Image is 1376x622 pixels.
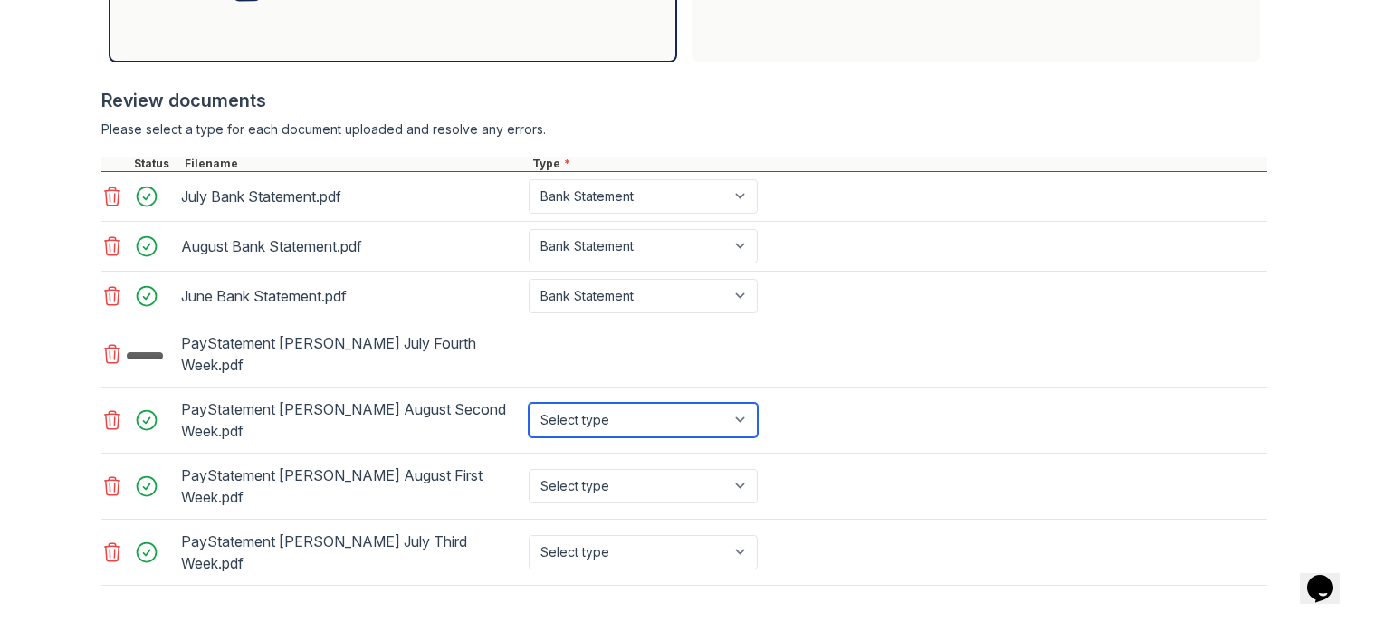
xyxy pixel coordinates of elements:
[181,157,529,171] div: Filename
[181,461,521,512] div: PayStatement [PERSON_NAME] August First Week.pdf
[181,329,521,379] div: PayStatement [PERSON_NAME] July Fourth Week.pdf
[181,232,521,261] div: August Bank Statement.pdf
[181,282,521,311] div: June Bank Statement.pdf
[101,120,1267,139] div: Please select a type for each document uploaded and resolve any errors.
[101,88,1267,113] div: Review documents
[181,527,521,578] div: PayStatement [PERSON_NAME] July Third Week.pdf
[181,395,521,445] div: PayStatement [PERSON_NAME] August Second Week.pdf
[1300,550,1358,604] iframe: chat widget
[130,157,181,171] div: Status
[181,182,521,211] div: July Bank Statement.pdf
[529,157,1267,171] div: Type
